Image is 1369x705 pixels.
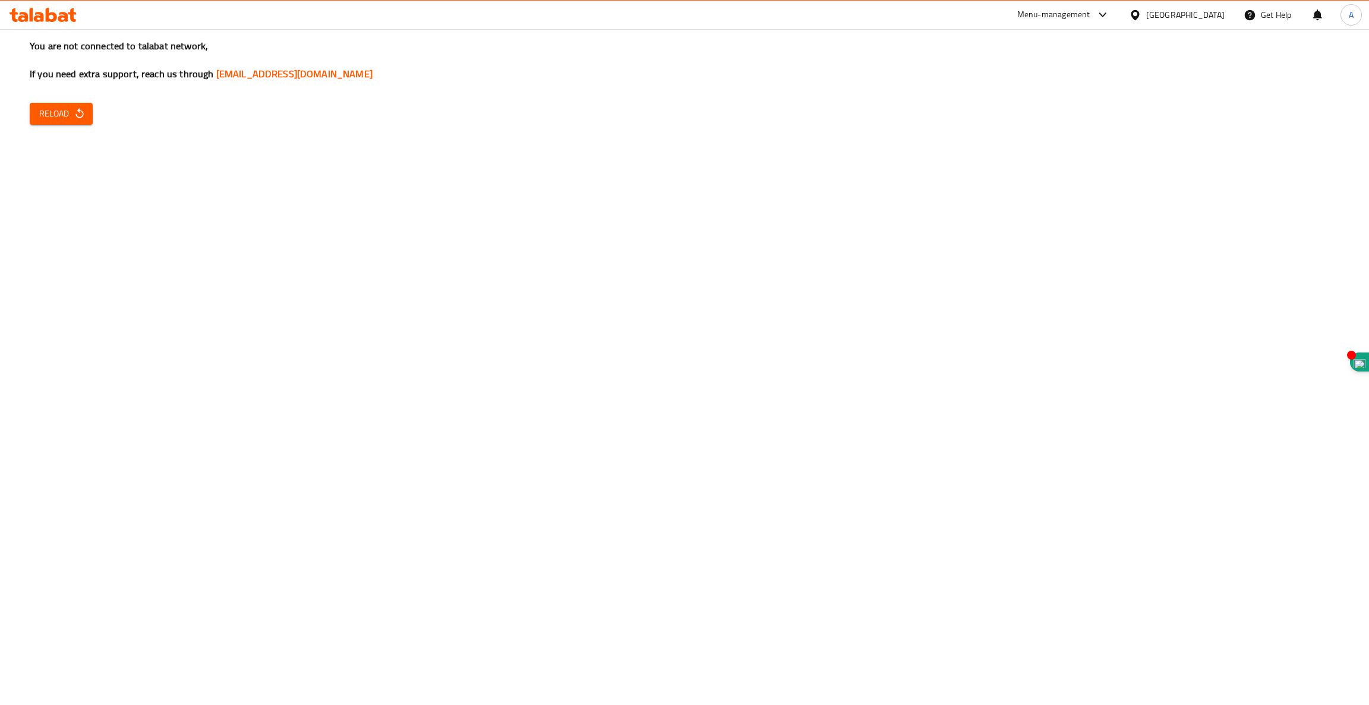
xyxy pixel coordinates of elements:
[39,106,83,121] span: Reload
[216,65,373,83] a: [EMAIL_ADDRESS][DOMAIN_NAME]
[1017,8,1090,22] div: Menu-management
[30,103,93,125] button: Reload
[1349,8,1354,21] span: A
[30,39,1339,81] h3: You are not connected to talabat network, If you need extra support, reach us through
[1146,8,1225,21] div: [GEOGRAPHIC_DATA]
